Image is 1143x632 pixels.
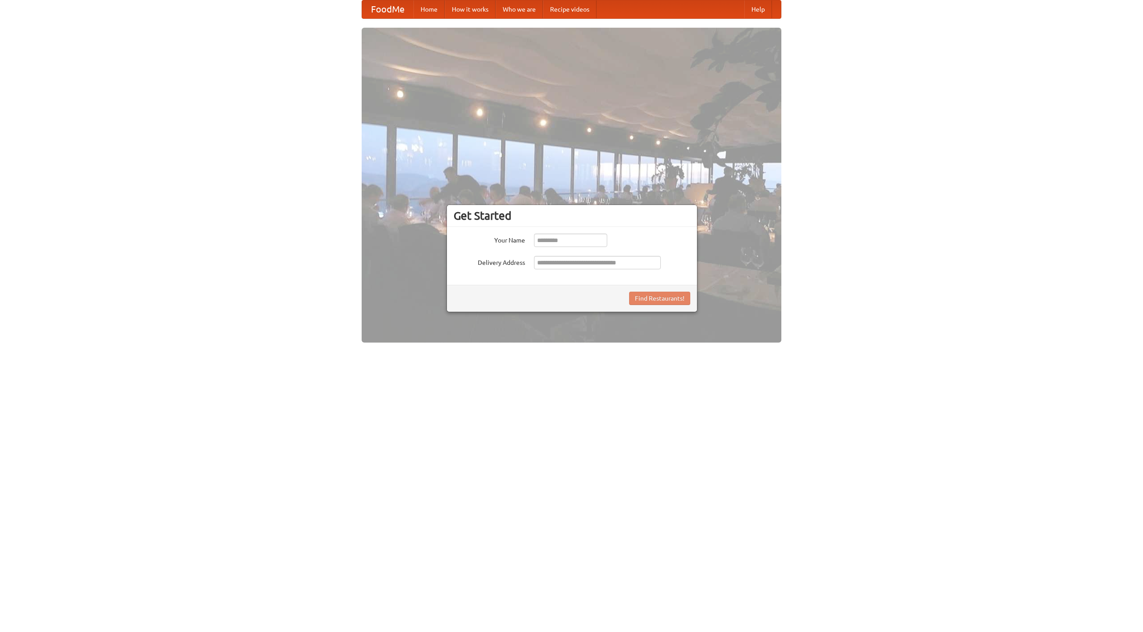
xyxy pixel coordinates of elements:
a: Recipe videos [543,0,597,18]
a: FoodMe [362,0,413,18]
label: Your Name [454,234,525,245]
a: Help [744,0,772,18]
a: Home [413,0,445,18]
a: How it works [445,0,496,18]
h3: Get Started [454,209,690,222]
a: Who we are [496,0,543,18]
button: Find Restaurants! [629,292,690,305]
label: Delivery Address [454,256,525,267]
